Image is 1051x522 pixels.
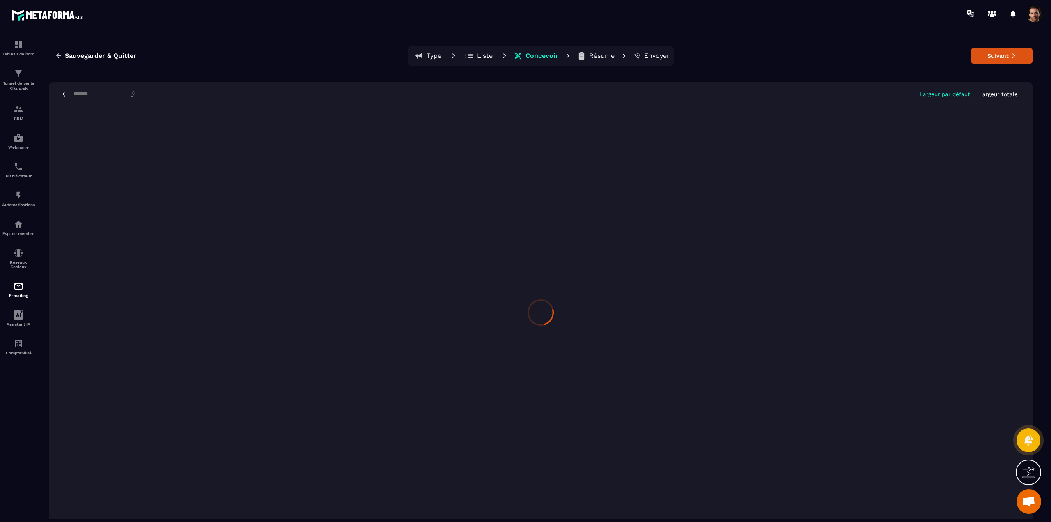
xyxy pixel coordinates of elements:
[2,52,35,56] p: Tableau de bord
[2,202,35,207] p: Automatisations
[2,213,35,242] a: automationsautomationsEspace membre
[631,48,672,64] button: Envoyer
[2,242,35,275] a: social-networksocial-networkRéseaux Sociaux
[2,260,35,269] p: Réseaux Sociaux
[427,52,441,60] p: Type
[2,34,35,62] a: formationformationTableau de bord
[14,248,23,258] img: social-network
[2,275,35,304] a: emailemailE-mailing
[2,333,35,361] a: accountantaccountantComptabilité
[2,231,35,236] p: Espace membre
[917,91,973,98] button: Largeur par défaut
[14,281,23,291] img: email
[14,219,23,229] img: automations
[11,7,85,23] img: logo
[14,133,23,143] img: automations
[2,184,35,213] a: automationsautomationsAutomatisations
[2,62,35,98] a: formationformationTunnel de vente Site web
[644,52,670,60] p: Envoyer
[2,98,35,127] a: formationformationCRM
[2,156,35,184] a: schedulerschedulerPlanificateur
[971,48,1033,64] button: Suivant
[477,52,493,60] p: Liste
[14,40,23,50] img: formation
[2,174,35,178] p: Planificateur
[2,304,35,333] a: Assistant IA
[525,52,558,60] p: Concevoir
[461,48,498,64] button: Liste
[512,48,561,64] button: Concevoir
[1017,489,1041,514] div: Open chat
[14,69,23,78] img: formation
[49,48,142,63] button: Sauvegarder & Quitter
[14,104,23,114] img: formation
[14,162,23,172] img: scheduler
[2,145,35,149] p: Webinaire
[979,91,1018,97] p: Largeur totale
[410,48,447,64] button: Type
[14,191,23,200] img: automations
[2,322,35,327] p: Assistant IA
[2,127,35,156] a: automationsautomationsWebinaire
[920,91,970,97] p: Largeur par défaut
[2,293,35,298] p: E-mailing
[14,339,23,349] img: accountant
[2,351,35,355] p: Comptabilité
[2,80,35,92] p: Tunnel de vente Site web
[65,52,136,60] span: Sauvegarder & Quitter
[575,48,617,64] button: Résumé
[589,52,615,60] p: Résumé
[977,91,1020,98] button: Largeur totale
[2,116,35,121] p: CRM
